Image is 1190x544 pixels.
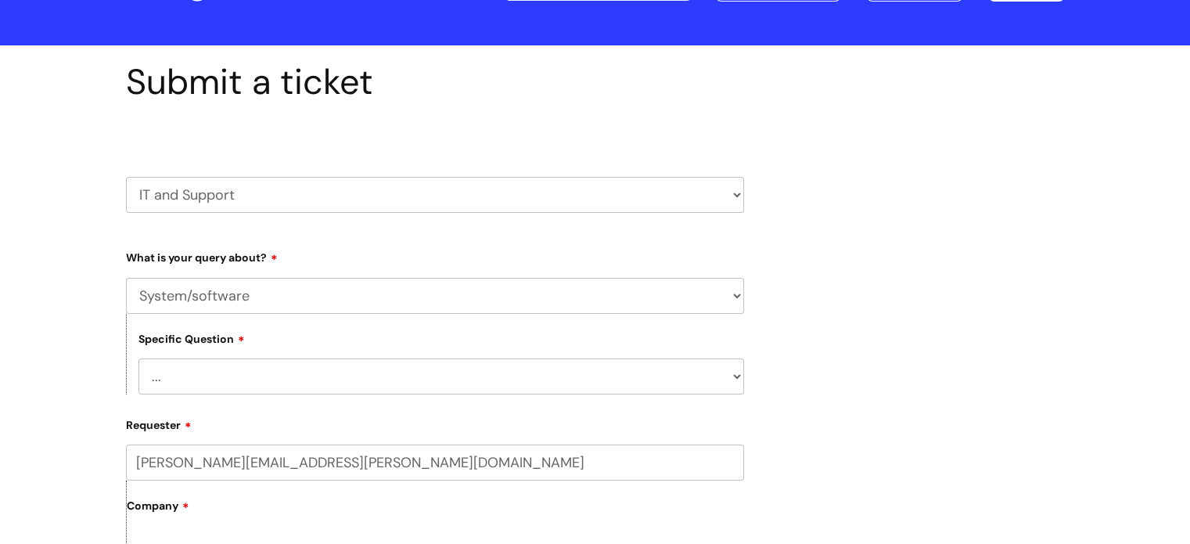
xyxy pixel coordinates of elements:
[126,413,744,432] label: Requester
[138,330,245,346] label: Specific Question
[126,61,744,103] h1: Submit a ticket
[126,246,744,265] label: What is your query about?
[127,494,744,529] label: Company
[126,445,744,481] input: Email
